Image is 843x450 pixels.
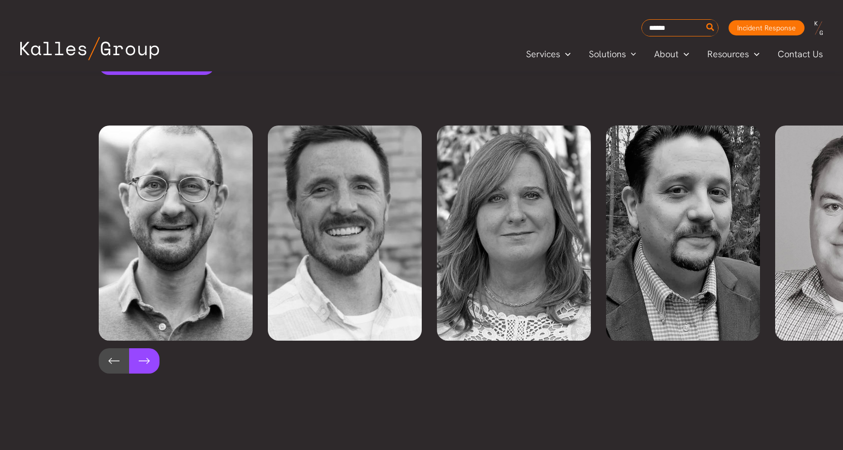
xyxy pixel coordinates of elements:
[517,46,833,62] nav: Primary Site Navigation
[704,20,717,36] button: Search
[707,47,749,62] span: Resources
[517,47,580,62] a: ServicesMenu Toggle
[626,47,636,62] span: Menu Toggle
[589,47,626,62] span: Solutions
[526,47,560,62] span: Services
[645,47,698,62] a: AboutMenu Toggle
[560,47,571,62] span: Menu Toggle
[20,37,159,60] img: Kalles Group
[769,47,833,62] a: Contact Us
[778,47,823,62] span: Contact Us
[654,47,678,62] span: About
[580,47,646,62] a: SolutionsMenu Toggle
[749,47,759,62] span: Menu Toggle
[729,20,805,35] a: Incident Response
[678,47,689,62] span: Menu Toggle
[698,47,769,62] a: ResourcesMenu Toggle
